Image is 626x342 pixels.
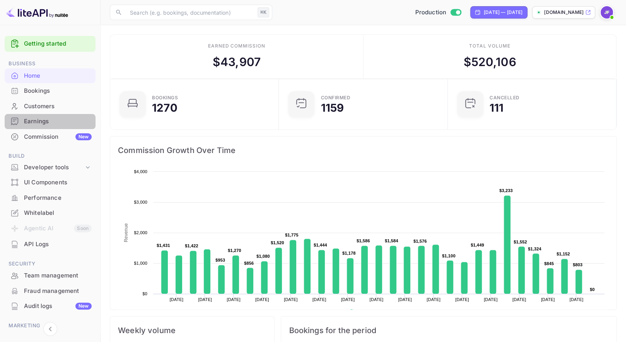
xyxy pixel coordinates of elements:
div: ⌘K [258,7,269,17]
text: [DATE] [255,297,269,302]
text: [DATE] [198,297,212,302]
text: $1,270 [228,248,241,253]
text: [DATE] [284,297,298,302]
a: Team management [5,268,96,282]
p: [DOMAIN_NAME] [544,9,583,16]
text: $1,584 [385,238,398,243]
div: New [75,133,92,140]
a: UI Components [5,175,96,189]
div: New [75,303,92,310]
div: Earned commission [208,43,265,49]
text: $1,080 [256,254,270,259]
div: $ 520,106 [463,53,516,71]
button: Collapse navigation [43,322,57,336]
text: [DATE] [570,297,583,302]
a: Performance [5,191,96,205]
text: $1,586 [356,238,370,243]
span: Build [5,152,96,160]
span: Production [415,8,446,17]
span: Bookings for the period [289,324,609,337]
span: Weekly volume [118,324,266,337]
text: $1,100 [442,254,455,258]
text: [DATE] [541,297,555,302]
text: [DATE] [512,297,526,302]
text: $803 [573,262,582,267]
a: Bookings [5,83,96,98]
div: UI Components [24,178,92,187]
div: Team management [5,268,96,283]
text: [DATE] [455,297,469,302]
text: Revenue [356,309,376,315]
text: $3,000 [134,200,147,204]
text: [DATE] [312,297,326,302]
div: Developer tools [24,163,84,172]
div: Getting started [5,36,96,52]
text: $953 [215,258,225,262]
div: Performance [5,191,96,206]
text: $2,000 [134,230,147,235]
text: $856 [244,261,254,265]
div: Fraud management [24,287,92,296]
text: $1,178 [342,251,356,255]
span: Business [5,60,96,68]
div: Earnings [5,114,96,129]
div: Customers [24,102,92,111]
text: $1,431 [157,243,170,248]
div: 1270 [152,102,177,113]
img: LiteAPI logo [6,6,68,19]
div: Bookings [152,95,178,100]
text: $1,520 [271,240,284,245]
div: Home [24,71,92,80]
div: $ 43,907 [213,53,261,71]
div: Developer tools [5,161,96,174]
div: CANCELLED [490,95,520,100]
text: [DATE] [341,297,355,302]
div: UI Components [5,175,96,190]
span: Security [5,260,96,268]
div: Customers [5,99,96,114]
text: $1,422 [185,243,198,248]
text: [DATE] [426,297,440,302]
div: 1159 [321,102,344,113]
a: API Logs [5,237,96,251]
a: Getting started [24,39,92,48]
img: Jenny Frimer [600,6,613,19]
div: Bookings [24,87,92,95]
text: $1,152 [556,252,570,256]
text: [DATE] [227,297,241,302]
text: $1,552 [513,240,527,244]
text: $1,576 [413,239,427,243]
text: [DATE] [170,297,184,302]
div: Fraud management [5,284,96,299]
text: [DATE] [398,297,412,302]
text: $3,233 [499,188,513,193]
span: Commission Growth Over Time [118,144,609,157]
div: Bookings [5,83,96,99]
div: Commission [24,133,92,141]
div: Earnings [24,117,92,126]
text: $1,000 [134,261,147,265]
div: [DATE] — [DATE] [484,9,522,16]
text: $0 [142,291,147,296]
div: Audit logs [24,302,92,311]
div: Team management [24,271,92,280]
a: Earnings [5,114,96,128]
text: $1,775 [285,233,299,237]
div: CommissionNew [5,129,96,145]
span: Marketing [5,322,96,330]
a: Home [5,68,96,83]
div: 111 [490,102,503,113]
div: Whitelabel [24,209,92,218]
text: $4,000 [134,169,147,174]
a: Fraud management [5,284,96,298]
div: Total volume [469,43,510,49]
div: API Logs [24,240,92,249]
a: CommissionNew [5,129,96,144]
div: Performance [24,194,92,202]
text: [DATE] [484,297,498,302]
text: Revenue [123,223,129,242]
div: Audit logsNew [5,299,96,314]
div: Switch to Sandbox mode [412,8,464,17]
div: API Logs [5,237,96,252]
